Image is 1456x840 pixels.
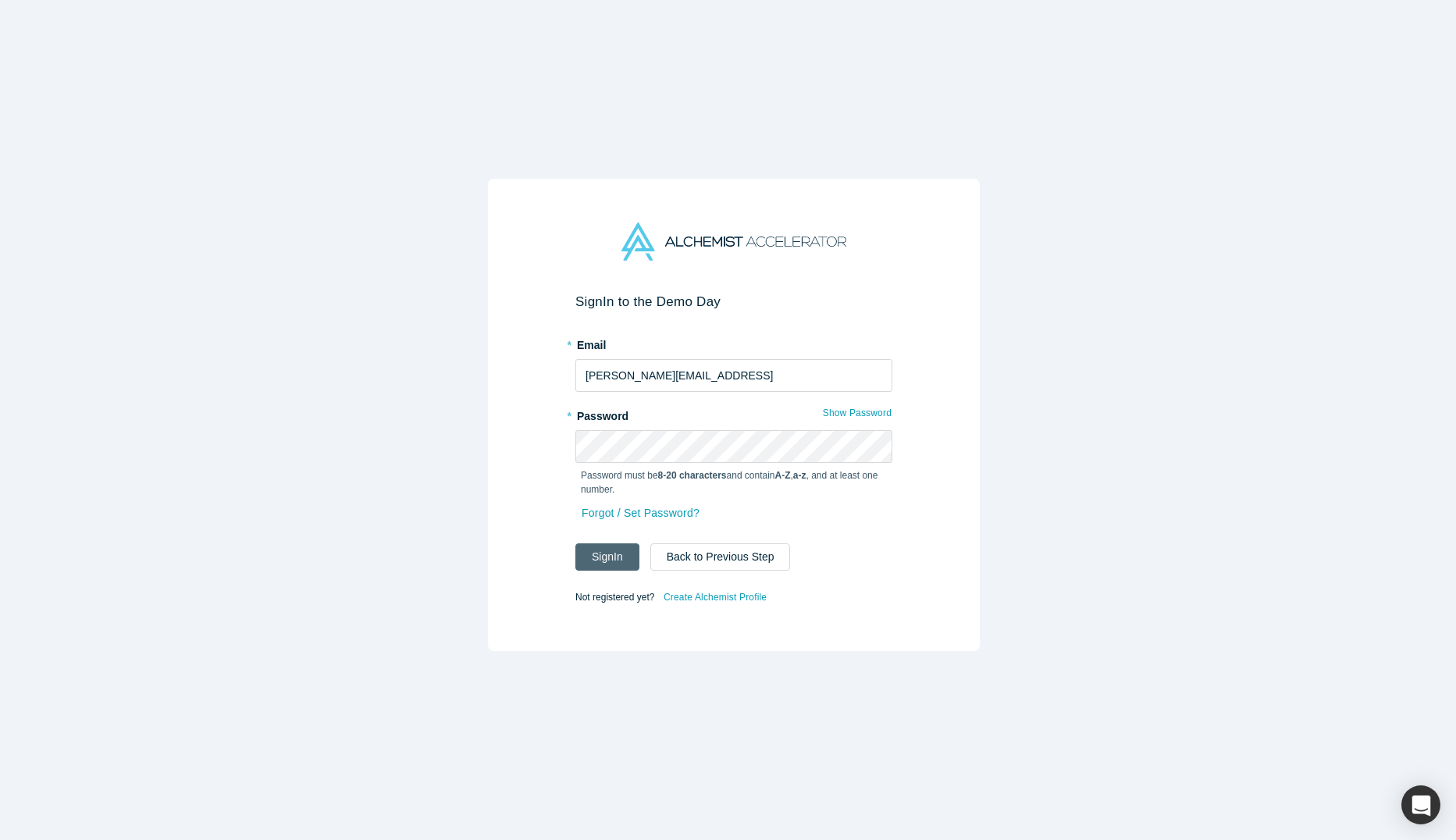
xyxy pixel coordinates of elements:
button: Back to Previous Step [650,543,791,571]
button: Show Password [822,403,892,423]
label: Email [575,332,892,354]
span: Not registered yet? [575,592,654,603]
p: Password must be and contain , , and at least one number. [581,468,887,497]
a: Forgot / Set Password? [581,500,700,527]
a: Create Alchemist Profile [663,587,767,607]
strong: a-z [793,470,806,481]
label: Password [575,403,892,425]
img: Alchemist Accelerator Logo [621,222,846,261]
strong: A-Z [775,470,791,481]
h2: Sign In to the Demo Day [575,294,892,310]
button: SignIn [575,543,639,571]
strong: 8-20 characters [658,470,727,481]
